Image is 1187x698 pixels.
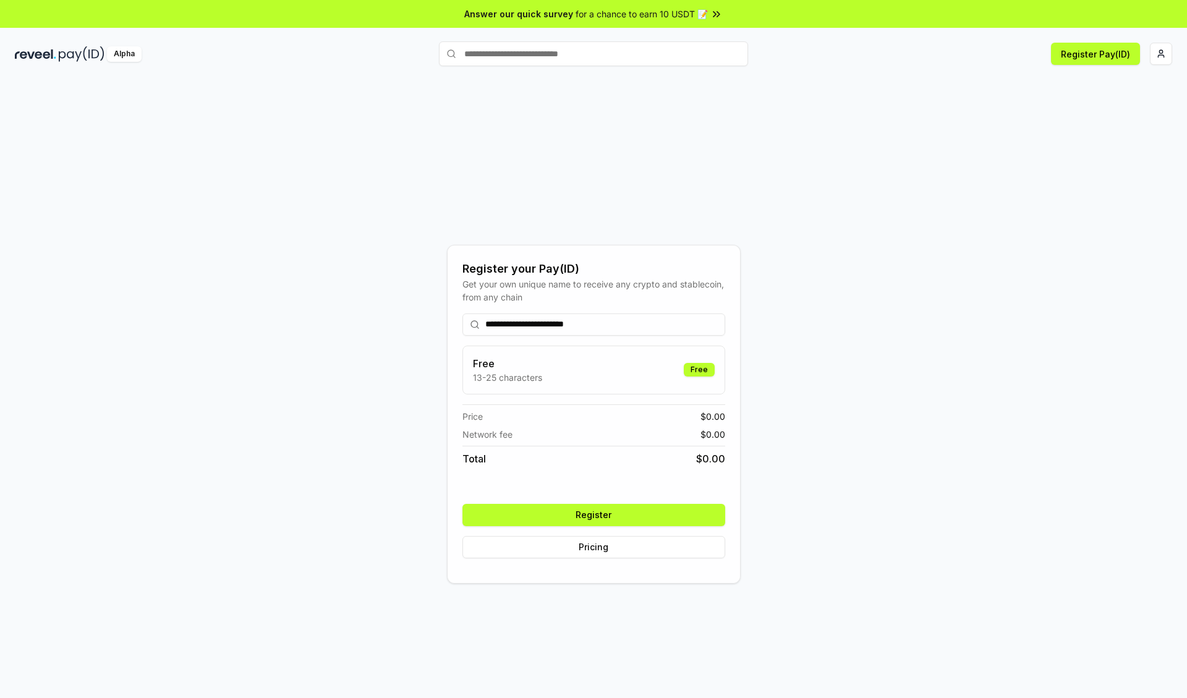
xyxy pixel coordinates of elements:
[1051,43,1140,65] button: Register Pay(ID)
[700,428,725,441] span: $ 0.00
[462,410,483,423] span: Price
[700,410,725,423] span: $ 0.00
[473,371,542,384] p: 13-25 characters
[462,428,513,441] span: Network fee
[576,7,708,20] span: for a chance to earn 10 USDT 📝
[684,363,715,377] div: Free
[473,356,542,371] h3: Free
[464,7,573,20] span: Answer our quick survey
[462,536,725,558] button: Pricing
[462,504,725,526] button: Register
[59,46,104,62] img: pay_id
[696,451,725,466] span: $ 0.00
[462,260,725,278] div: Register your Pay(ID)
[462,278,725,304] div: Get your own unique name to receive any crypto and stablecoin, from any chain
[107,46,142,62] div: Alpha
[15,46,56,62] img: reveel_dark
[462,451,486,466] span: Total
